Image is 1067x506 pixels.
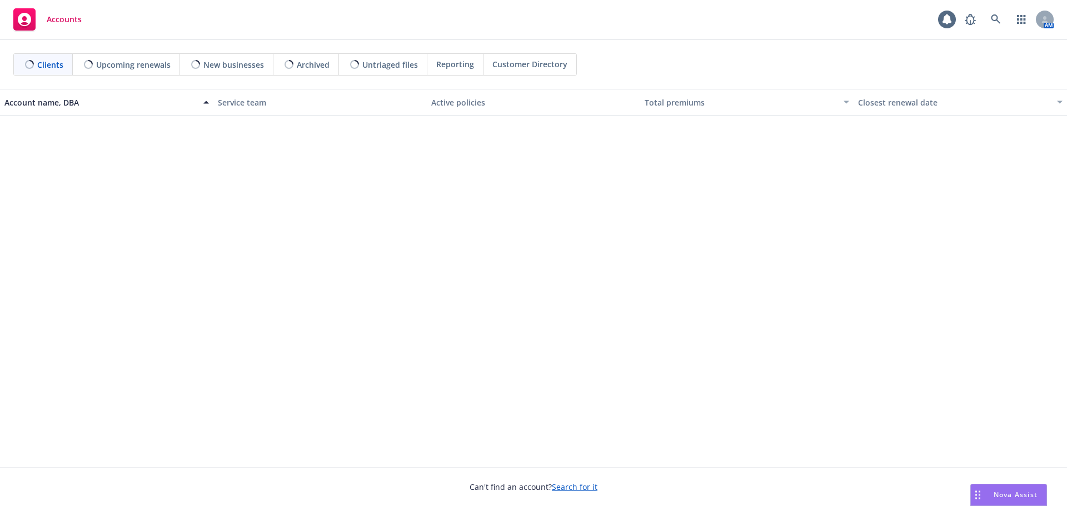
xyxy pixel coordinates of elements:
div: Closest renewal date [858,97,1050,108]
div: Drag to move [971,484,985,505]
span: Can't find an account? [470,481,597,493]
button: Active policies [427,89,640,116]
div: Account name, DBA [4,97,197,108]
a: Search for it [552,482,597,492]
span: Untriaged files [362,59,418,71]
span: Nova Assist [994,490,1038,499]
span: New businesses [203,59,264,71]
button: Total premiums [640,89,854,116]
button: Nova Assist [970,484,1047,506]
button: Closest renewal date [854,89,1067,116]
a: Accounts [9,4,86,35]
div: Active policies [431,97,636,108]
div: Total premiums [645,97,837,108]
span: Upcoming renewals [96,59,171,71]
span: Reporting [436,58,474,70]
span: Accounts [47,15,82,24]
a: Switch app [1010,8,1033,31]
button: Service team [213,89,427,116]
span: Archived [297,59,330,71]
a: Search [985,8,1007,31]
span: Customer Directory [492,58,567,70]
a: Report a Bug [959,8,981,31]
div: Service team [218,97,422,108]
span: Clients [37,59,63,71]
